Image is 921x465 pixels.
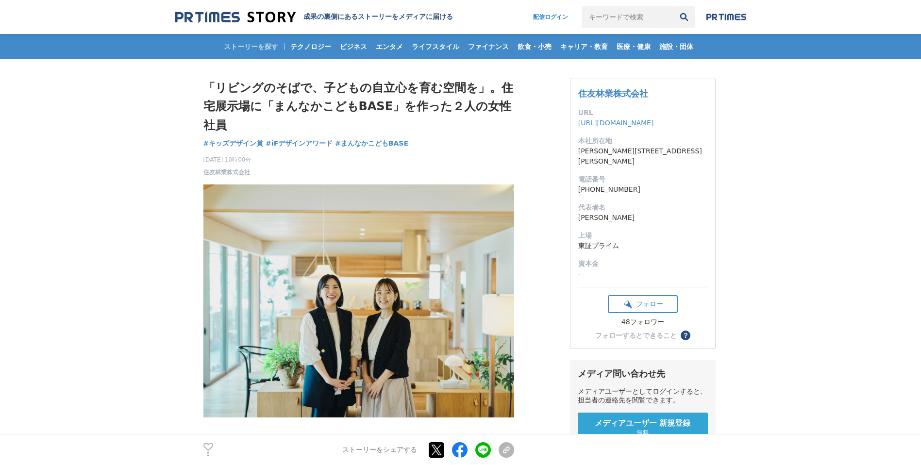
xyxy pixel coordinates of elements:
a: 住友林業株式会社 [203,168,250,177]
a: メディアユーザー 新規登録 無料 [578,413,708,443]
span: 医療・健康 [613,42,654,51]
button: 検索 [673,6,695,28]
span: [DATE] 10時00分 [203,155,251,164]
a: ビジネス [336,34,371,59]
a: 成果の裏側にあるストーリーをメディアに届ける 成果の裏側にあるストーリーをメディアに届ける [175,11,453,24]
div: フォローするとできること [595,332,677,339]
a: #キッズデザイン賞 [203,138,264,149]
a: 住友林業株式会社 [578,88,648,99]
a: #iFデザインアワード [266,138,333,149]
dd: 東証プライム [578,241,707,251]
h2: 成果の裏側にあるストーリーをメディアに届ける [303,13,453,21]
span: ファイナンス [464,42,513,51]
span: #まんなかこどもBASE [335,139,408,148]
a: 配信ログイン [523,6,578,28]
dd: [PERSON_NAME] [578,213,707,223]
span: キャリア・教育 [556,42,612,51]
p: 0 [203,452,213,457]
a: 飲食・小売 [514,34,555,59]
dd: - [578,269,707,279]
a: 施設・団体 [655,34,697,59]
span: 無料 [636,429,649,437]
a: エンタメ [372,34,407,59]
input: キーワードで検索 [582,6,673,28]
dt: 上場 [578,231,707,241]
a: #まんなかこどもBASE [335,138,408,149]
a: ライフスタイル [408,34,463,59]
dt: 資本金 [578,259,707,269]
dt: URL [578,108,707,118]
span: テクノロジー [286,42,335,51]
button: ？ [681,331,690,340]
dt: 電話番号 [578,174,707,184]
span: エンタメ [372,42,407,51]
a: テクノロジー [286,34,335,59]
span: ビジネス [336,42,371,51]
span: 飲食・小売 [514,42,555,51]
div: メディア問い合わせ先 [578,368,708,380]
span: #iFデザインアワード [266,139,333,148]
span: #キッズデザイン賞 [203,139,264,148]
span: 施設・団体 [655,42,697,51]
button: フォロー [608,295,678,313]
span: ？ [682,332,689,339]
dt: 本社所在地 [578,136,707,146]
dd: [PERSON_NAME][STREET_ADDRESS][PERSON_NAME] [578,146,707,166]
h1: 「リビングのそばで、子どもの自立心を育む空間を」。住宅展示場に「まんなかこどもBASE」を作った２人の女性社員 [203,79,514,134]
dt: 代表者名 [578,202,707,213]
img: thumbnail_b74e13d0-71d4-11f0-8cd6-75e66c4aab62.jpg [203,184,514,417]
img: prtimes [706,13,746,21]
p: ストーリーをシェアする [342,446,417,454]
div: メディアユーザーとしてログインすると、担当者の連絡先を閲覧できます。 [578,387,708,405]
dd: [PHONE_NUMBER] [578,184,707,195]
a: 医療・健康 [613,34,654,59]
a: [URL][DOMAIN_NAME] [578,119,654,127]
a: ファイナンス [464,34,513,59]
a: キャリア・教育 [556,34,612,59]
span: ライフスタイル [408,42,463,51]
span: メディアユーザー 新規登録 [595,418,691,429]
div: 48フォロワー [608,318,678,327]
img: 成果の裏側にあるストーリーをメディアに届ける [175,11,296,24]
